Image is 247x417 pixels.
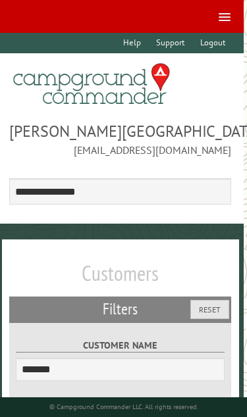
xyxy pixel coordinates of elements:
a: Help [117,33,148,53]
h2: Filters [9,297,232,322]
h1: Customers [9,260,232,297]
button: Reset [190,300,229,319]
span: [PERSON_NAME][GEOGRAPHIC_DATA] [EMAIL_ADDRESS][DOMAIN_NAME] [9,120,232,157]
small: © Campground Commander LLC. All rights reserved. [49,403,198,411]
a: Support [150,33,191,53]
label: Customer Name [16,338,225,353]
img: Campground Commander [9,59,174,110]
a: Logout [194,33,231,53]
